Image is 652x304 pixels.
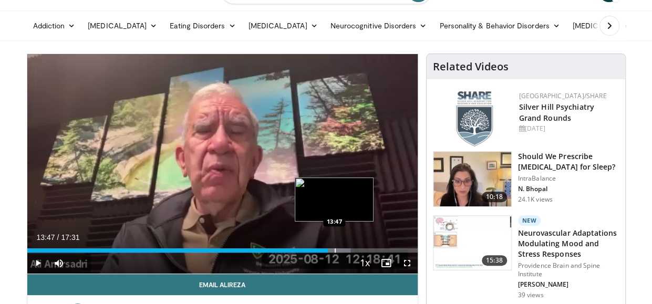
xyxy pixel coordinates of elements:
[433,151,619,207] a: 10:18 Should We Prescribe [MEDICAL_DATA] for Sleep? IntraBalance N. Bhopal 24.1K views
[518,280,619,289] p: [PERSON_NAME]
[433,152,511,206] img: f7087805-6d6d-4f4e-b7c8-917543aa9d8d.150x105_q85_crop-smart_upscale.jpg
[518,151,619,172] h3: Should We Prescribe [MEDICAL_DATA] for Sleep?
[519,124,617,133] div: [DATE]
[518,215,541,226] p: New
[27,15,82,36] a: Addiction
[518,185,619,193] p: N. Bhopal
[61,233,79,242] span: 17:31
[482,255,507,266] span: 15:38
[57,233,59,242] span: /
[376,253,397,274] button: Enable picture-in-picture mode
[397,253,418,274] button: Fullscreen
[456,91,493,146] img: f8aaeb6d-318f-4fcf-bd1d-54ce21f29e87.png.150x105_q85_autocrop_double_scale_upscale_version-0.2.png
[433,215,619,299] a: 15:38 New Neurovascular Adaptations Modulating Mood and Stress Responses Providence Brain and Spi...
[433,60,509,73] h4: Related Videos
[324,15,433,36] a: Neurocognitive Disorders
[519,102,594,123] a: Silver Hill Psychiatry Grand Rounds
[27,54,418,274] video-js: Video Player
[27,274,418,295] a: Email Alireza
[37,233,55,242] span: 13:47
[518,195,553,204] p: 24.1K views
[518,261,619,278] p: Providence Brain and Spine Institute
[163,15,242,36] a: Eating Disorders
[482,192,507,202] span: 10:18
[295,177,374,222] img: image.jpeg
[433,216,511,270] img: 4562edde-ec7e-4758-8328-0659f7ef333d.150x105_q85_crop-smart_upscale.jpg
[27,248,418,253] div: Progress Bar
[48,253,69,274] button: Mute
[518,174,619,183] p: IntraBalance
[518,228,619,259] h3: Neurovascular Adaptations Modulating Mood and Stress Responses
[27,253,48,274] button: Play
[242,15,324,36] a: [MEDICAL_DATA]
[355,253,376,274] button: Playback Rate
[519,91,607,100] a: [GEOGRAPHIC_DATA]/SHARE
[518,291,544,299] p: 39 views
[81,15,163,36] a: [MEDICAL_DATA]
[433,15,566,36] a: Personality & Behavior Disorders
